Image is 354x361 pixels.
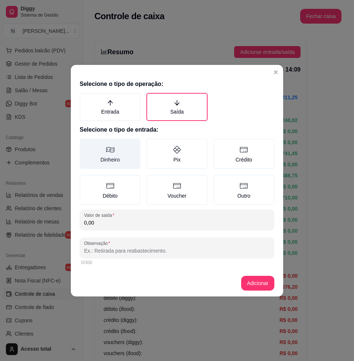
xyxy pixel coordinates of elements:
label: Pix [146,139,207,169]
label: Débito [80,175,140,205]
label: Entrada [80,93,140,121]
label: Valor de saída [84,212,117,218]
button: Close [270,66,282,78]
label: Observação [84,240,112,246]
label: Dinheiro [80,139,140,169]
span: arrow-down [174,100,180,106]
span: arrow-up [107,100,114,106]
label: Saída [146,93,207,121]
button: Adicionar [241,276,274,291]
input: Valor de saída [84,219,270,226]
h2: Selecione o tipo de operação: [80,80,274,88]
div: 0/300 [81,260,273,265]
label: Voucher [146,175,207,205]
input: Observação [84,247,270,254]
label: Crédito [214,139,274,169]
h2: Selecione o tipo de entrada: [80,125,274,134]
label: Outro [214,175,274,205]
